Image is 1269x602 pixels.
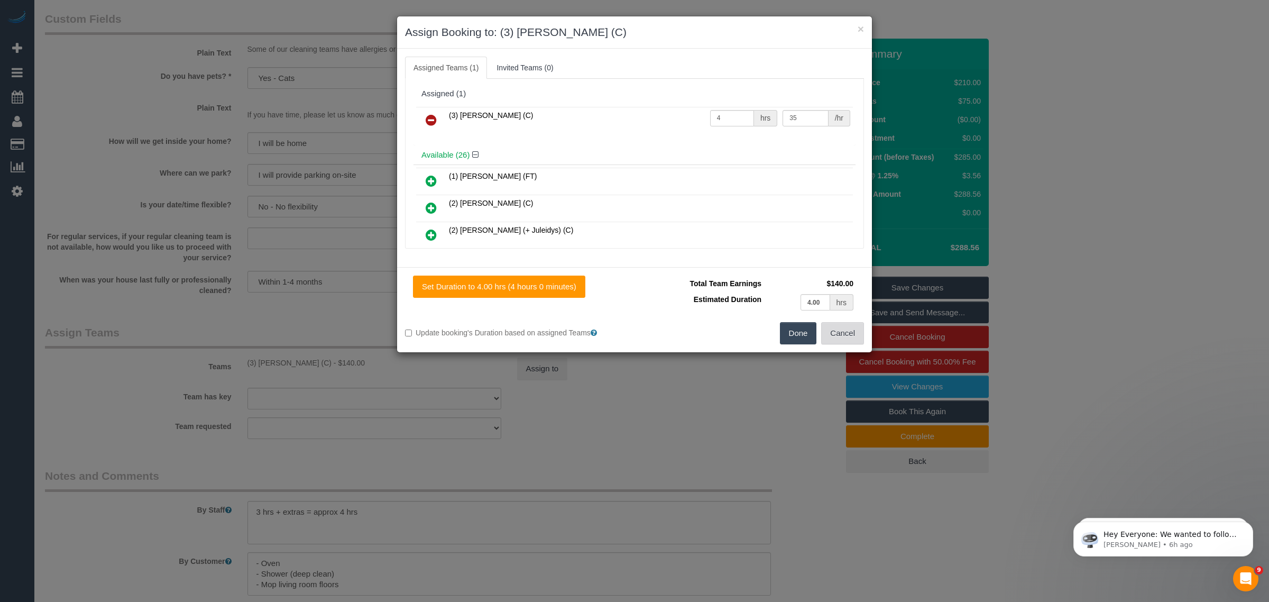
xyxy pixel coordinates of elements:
[780,322,817,344] button: Done
[421,89,848,98] div: Assigned (1)
[1233,566,1258,591] iframe: Intercom live chat
[829,110,850,126] div: /hr
[405,327,627,338] label: Update booking's Duration based on assigned Teams
[642,276,764,291] td: Total Team Earnings
[421,151,848,160] h4: Available (26)
[46,41,182,50] p: Message from Ellie, sent 6h ago
[488,57,562,79] a: Invited Teams (0)
[449,111,533,120] span: (3) [PERSON_NAME] (C)
[754,110,777,126] div: hrs
[821,322,864,344] button: Cancel
[405,57,487,79] a: Assigned Teams (1)
[405,24,864,40] h3: Assign Booking to: (3) [PERSON_NAME] (C)
[1057,499,1269,573] iframe: Intercom notifications message
[830,294,853,311] div: hrs
[449,172,537,180] span: (1) [PERSON_NAME] (FT)
[413,276,585,298] button: Set Duration to 4.00 hrs (4 hours 0 minutes)
[449,226,573,234] span: (2) [PERSON_NAME] (+ Juleidys) (C)
[46,31,181,144] span: Hey Everyone: We wanted to follow up and let you know we have been closely monitoring the account...
[405,330,412,336] input: Update booking's Duration based on assigned Teams
[449,199,533,207] span: (2) [PERSON_NAME] (C)
[1255,566,1263,574] span: 9
[764,276,856,291] td: $140.00
[694,295,761,304] span: Estimated Duration
[858,23,864,34] button: ×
